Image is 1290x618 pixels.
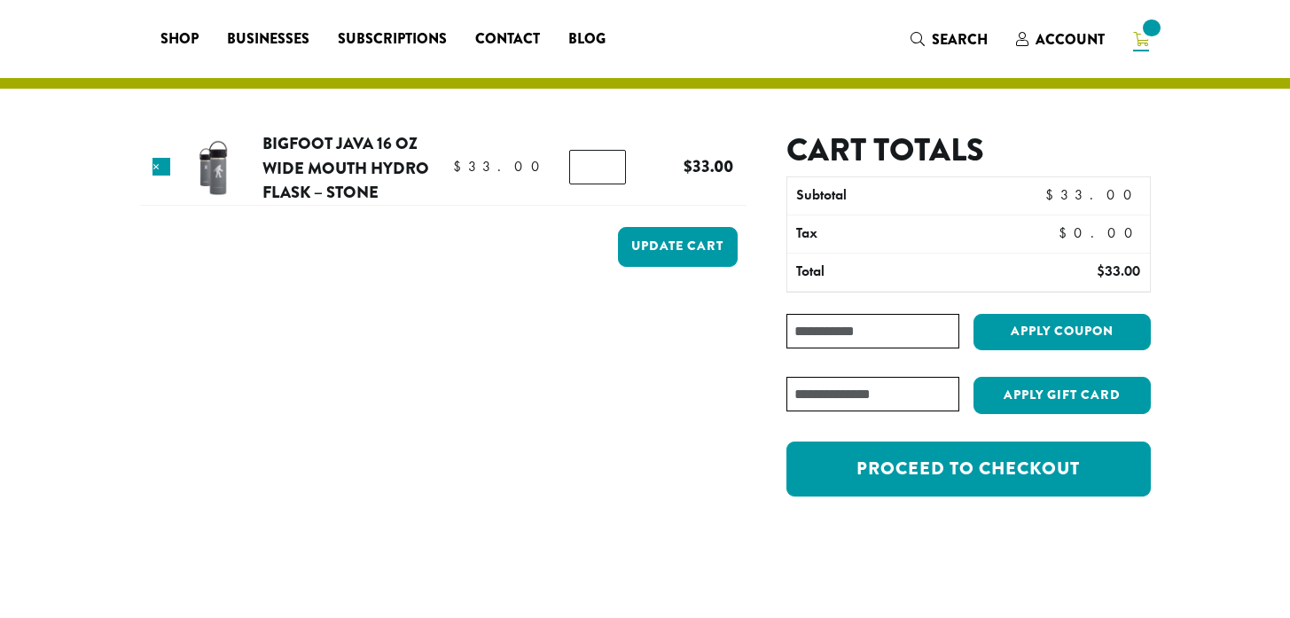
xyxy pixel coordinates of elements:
[1059,223,1074,242] span: $
[152,158,170,176] a: Remove this item
[568,28,606,51] span: Blog
[475,28,540,51] span: Contact
[1097,262,1140,280] bdi: 33.00
[338,28,447,51] span: Subscriptions
[146,25,213,53] a: Shop
[160,28,199,51] span: Shop
[787,177,1005,215] th: Subtotal
[973,314,1151,350] button: Apply coupon
[786,442,1150,497] a: Proceed to checkout
[787,215,1044,253] th: Tax
[684,154,733,178] bdi: 33.00
[569,150,625,184] input: Product quantity
[973,377,1151,414] button: Apply Gift Card
[932,29,988,50] span: Search
[1036,29,1105,50] span: Account
[618,227,738,267] button: Update cart
[1059,223,1141,242] bdi: 0.00
[262,131,429,204] a: Bigfoot Java 16 oz Wide Mouth Hydro Flask – Stone
[227,28,309,51] span: Businesses
[453,157,548,176] bdi: 33.00
[787,254,1005,291] th: Total
[684,154,692,178] span: $
[786,131,1150,169] h2: Cart totals
[1045,185,1060,204] span: $
[188,139,246,197] img: Bigfoot Java 16 oz Wide Mouth Hydro Flask - Stone
[1097,262,1105,280] span: $
[1045,185,1140,204] bdi: 33.00
[896,25,1002,54] a: Search
[453,157,468,176] span: $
